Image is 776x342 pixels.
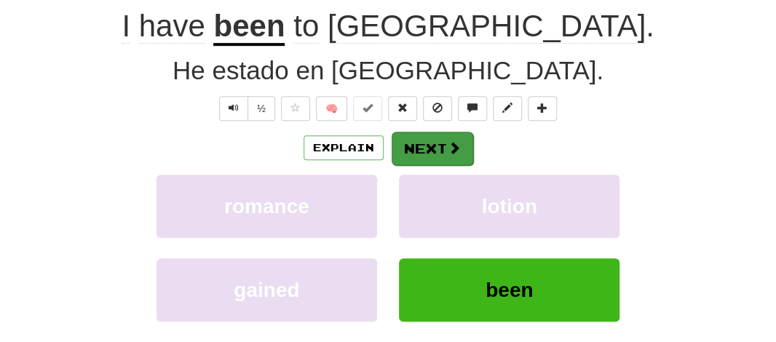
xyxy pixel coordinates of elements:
button: Reset to 0% Mastered (alt+r) [388,96,417,121]
button: Explain [304,135,384,160]
button: Next [392,132,473,165]
button: Set this sentence to 100% Mastered (alt+m) [353,96,382,121]
button: gained [157,258,377,322]
span: romance [224,195,309,218]
span: to [293,9,319,44]
div: Text-to-speech controls [216,96,275,121]
button: Play sentence audio (ctl+space) [219,96,248,121]
button: been [399,258,619,322]
span: lotion [482,195,537,218]
u: been [213,9,285,46]
button: Ignore sentence (alt+i) [423,96,452,121]
button: lotion [399,175,619,238]
button: Favorite sentence (alt+f) [281,96,310,121]
button: Edit sentence (alt+d) [493,96,522,121]
span: [GEOGRAPHIC_DATA] [328,9,646,44]
span: gained [234,279,299,301]
button: ½ [248,96,275,121]
button: Add to collection (alt+a) [528,96,557,121]
span: . [285,9,654,44]
span: have [139,9,205,44]
span: been [486,279,533,301]
span: I [122,9,130,44]
button: Discuss sentence (alt+u) [458,96,487,121]
div: He estado en [GEOGRAPHIC_DATA]. [46,52,730,89]
button: romance [157,175,377,238]
button: 🧠 [316,96,347,121]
